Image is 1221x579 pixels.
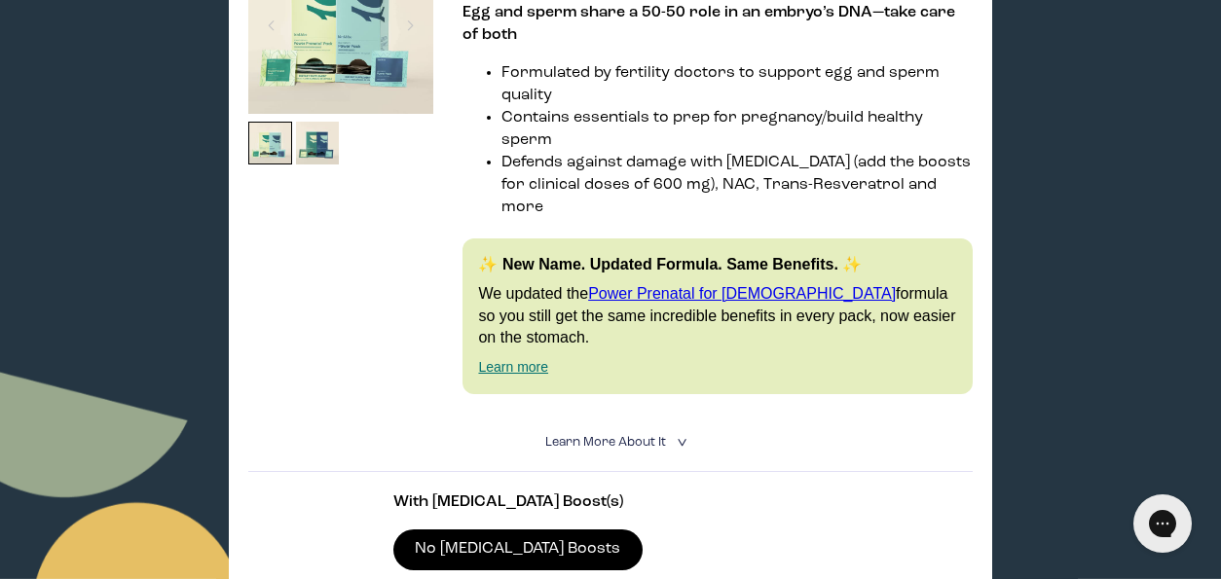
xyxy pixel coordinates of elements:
li: Contains essentials to prep for pregnancy/build healthy sperm [501,107,972,152]
a: Learn more [478,359,548,375]
a: Power Prenatal for [DEMOGRAPHIC_DATA] [588,285,896,302]
summary: Learn More About it < [545,433,676,452]
p: With [MEDICAL_DATA] Boost(s) [393,491,828,514]
strong: Egg and sperm share a 50-50 role in an embryo’s DNA—take care of both [462,5,955,43]
li: Formulated by fertility doctors to support egg and sperm quality [501,62,972,107]
li: Defends against damage with [MEDICAL_DATA] (add the boosts for clinical doses of 600 mg), NAC, Tr... [501,152,972,219]
span: Learn More About it [545,436,666,449]
strong: ✨ New Name. Updated Formula. Same Benefits. ✨ [478,256,862,272]
iframe: Gorgias live chat messenger [1124,488,1202,560]
img: thumbnail image [296,122,340,165]
img: thumbnail image [248,122,292,165]
p: We updated the formula so you still get the same incredible benefits in every pack, now easier on... [478,283,956,348]
label: No [MEDICAL_DATA] Boosts [393,529,643,570]
i: < [671,437,689,448]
